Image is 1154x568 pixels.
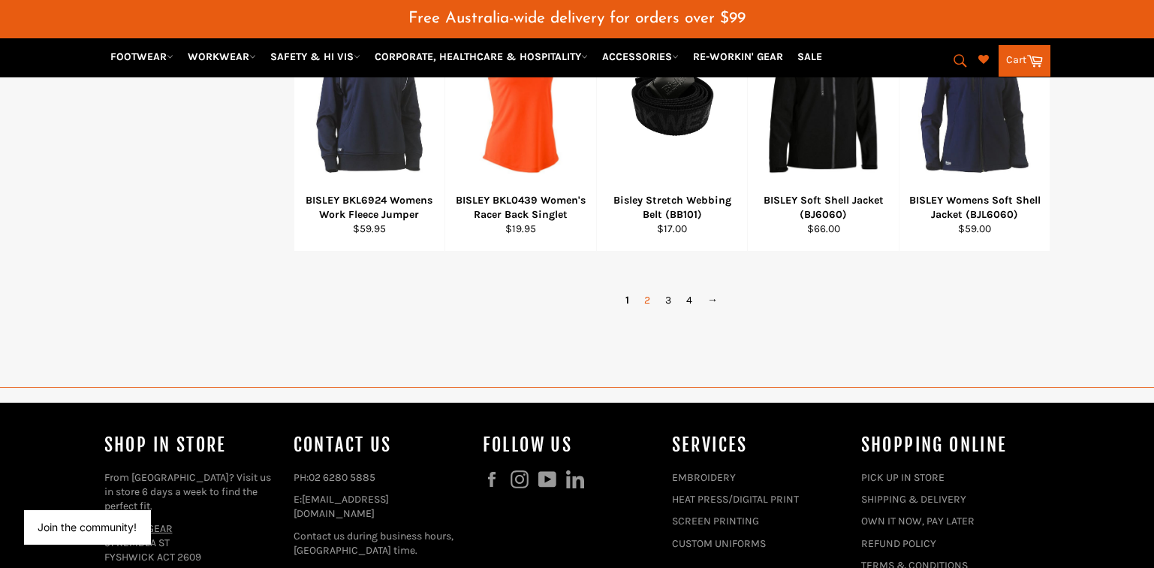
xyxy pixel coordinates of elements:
[483,433,657,458] h4: Follow us
[672,493,799,506] a: HEAT PRESS/DIGITAL PRINT
[861,537,936,550] a: REFUND POLICY
[294,433,468,458] h4: Contact Us
[104,433,279,458] h4: Shop In Store
[104,521,279,565] p: 51 KEMBLA ST FYSHWICK ACT 2609
[861,493,966,506] a: SHIPPING & DELIVERY
[618,289,637,311] span: 1
[637,289,658,311] a: 2
[38,521,137,533] button: Join the community!
[104,44,179,70] a: FOOTWEAR
[104,470,279,514] p: From [GEOGRAPHIC_DATA]? Visit us in store 6 days a week to find the perfect fit.
[182,44,262,70] a: WORKWEAR
[672,471,736,484] a: EMBROIDERY
[908,193,1041,222] div: BISLEY Womens Soft Shell Jacket (BJL6060)
[679,289,700,311] a: 4
[455,193,587,222] div: BISLEY BKL0439 Women's Racer Back Singlet
[369,44,594,70] a: CORPORATE, HEALTHCARE & HOSPITALITY
[408,11,746,26] span: Free Australia-wide delivery for orders over $99
[687,44,789,70] a: RE-WORKIN' GEAR
[861,471,945,484] a: PICK UP IN STORE
[294,470,468,485] p: PH:
[999,45,1050,77] a: Cart
[861,515,975,527] a: OWN IT NOW, PAY LATER
[791,44,828,70] a: SALE
[758,193,890,222] div: BISLEY Soft Shell Jacket (BJ6060)
[700,289,725,311] a: →
[264,44,366,70] a: SAFETY & HI VIS
[672,537,766,550] a: CUSTOM UNIFORMS
[861,433,1035,458] h4: SHOPPING ONLINE
[309,471,375,484] a: 02 6280 5885
[596,44,685,70] a: ACCESSORIES
[303,193,435,222] div: BISLEY BKL6924 Womens Work Fleece Jumper
[672,515,759,527] a: SCREEN PRINTING
[606,193,738,222] div: Bisley Stretch Webbing Belt (BB101)
[658,289,679,311] a: 3
[294,493,389,520] a: [EMAIL_ADDRESS][DOMAIN_NAME]
[672,433,846,458] h4: services
[294,529,468,558] p: Contact us during business hours, [GEOGRAPHIC_DATA] time.
[294,492,468,521] p: E:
